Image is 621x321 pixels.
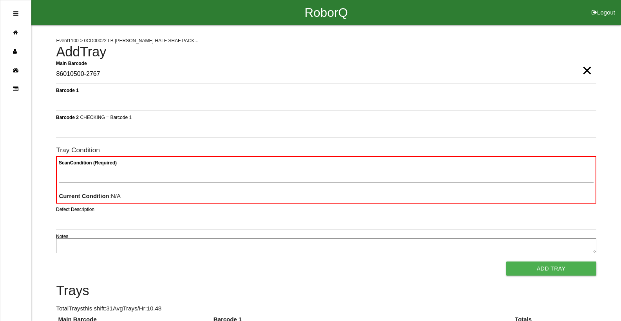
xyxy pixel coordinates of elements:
[80,114,132,120] span: CHECKING = Barcode 1
[59,160,117,166] b: Scan Condition (Required)
[56,283,596,298] h4: Trays
[59,193,109,199] b: Current Condition
[506,261,596,276] button: Add Tray
[56,87,79,93] b: Barcode 1
[56,114,79,120] b: Barcode 2
[56,38,198,43] span: Event 1100 > 0CD00022 LB [PERSON_NAME] HALF SHAF PACK...
[56,65,596,83] input: Required
[56,206,94,213] label: Defect Description
[56,60,87,66] b: Main Barcode
[582,55,592,70] span: Clear Input
[59,193,121,199] span: : N/A
[56,233,68,240] label: Notes
[56,146,596,154] h6: Tray Condition
[56,45,596,60] h4: Add Tray
[56,304,596,313] p: Total Trays this shift: 31 Avg Trays /Hr: 10.48
[13,4,18,23] div: Open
